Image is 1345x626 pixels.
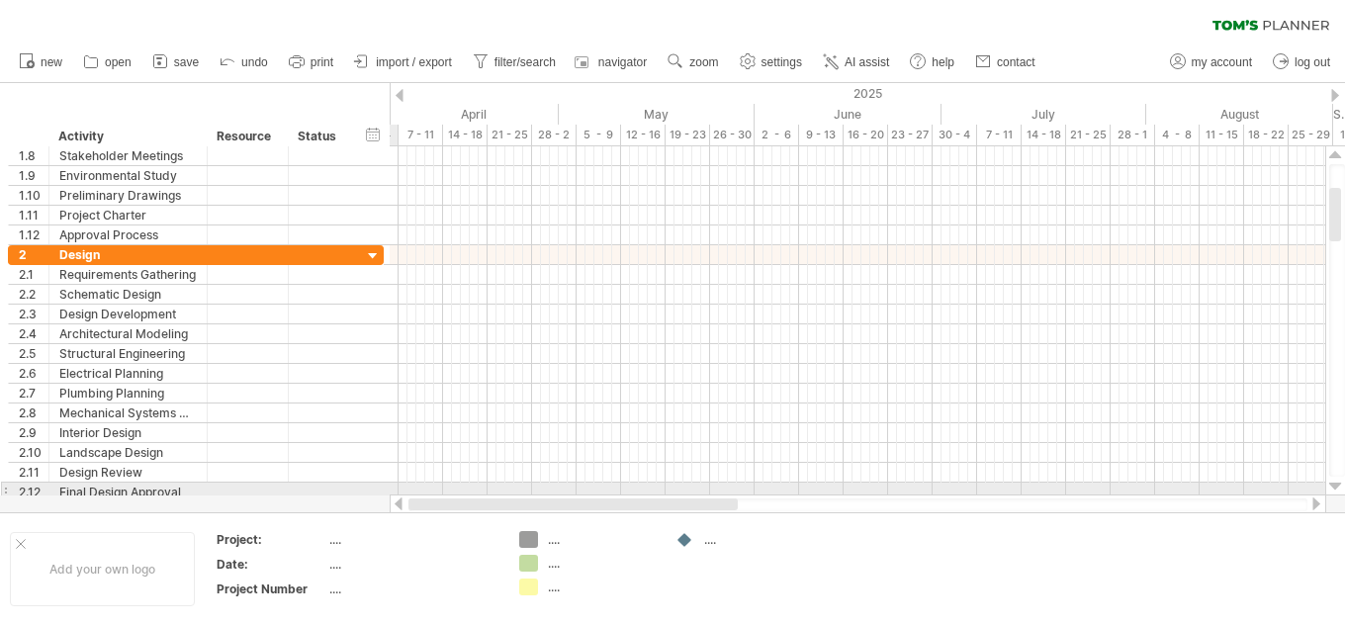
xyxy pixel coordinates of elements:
div: 1.11 [19,206,48,224]
div: Status [298,127,341,146]
span: save [174,55,199,69]
div: Project: [217,531,325,548]
div: Final Design Approval [59,483,197,501]
div: Landscape Design [59,443,197,462]
div: 2 - 6 [755,125,799,145]
div: Stakeholder Meetings [59,146,197,165]
span: filter/search [494,55,556,69]
a: import / export [349,49,458,75]
div: Design Review [59,463,197,482]
div: Preliminary Drawings [59,186,197,205]
span: settings [762,55,802,69]
div: 14 - 18 [1022,125,1066,145]
div: 4 - 8 [1155,125,1200,145]
div: 25 - 29 [1289,125,1333,145]
span: navigator [598,55,647,69]
div: 28 - 2 [532,125,577,145]
a: new [14,49,68,75]
div: .... [329,531,495,548]
a: log out [1268,49,1336,75]
a: contact [970,49,1041,75]
div: 7 - 11 [399,125,443,145]
div: 2.12 [19,483,48,501]
div: Requirements Gathering [59,265,197,284]
div: 21 - 25 [1066,125,1111,145]
a: print [284,49,339,75]
div: .... [548,555,656,572]
div: .... [329,581,495,597]
div: .... [329,556,495,573]
div: 2.8 [19,403,48,422]
span: open [105,55,132,69]
div: 23 - 27 [888,125,933,145]
div: 26 - 30 [710,125,755,145]
div: Resource [217,127,277,146]
a: navigator [572,49,653,75]
a: open [78,49,137,75]
div: 2.7 [19,384,48,402]
div: August 2025 [1146,104,1333,125]
div: Design Development [59,305,197,323]
div: Environmental Study [59,166,197,185]
span: zoom [689,55,718,69]
div: April 2025 [363,104,559,125]
a: zoom [663,49,724,75]
div: 18 - 22 [1244,125,1289,145]
div: Schematic Design [59,285,197,304]
div: 12 - 16 [621,125,666,145]
a: help [905,49,960,75]
span: AI assist [845,55,889,69]
span: undo [241,55,268,69]
div: 2.9 [19,423,48,442]
div: 2.6 [19,364,48,383]
div: 28 - 1 [1111,125,1155,145]
div: .... [548,531,656,548]
div: Mechanical Systems Design [59,403,197,422]
span: contact [997,55,1035,69]
span: my account [1192,55,1252,69]
div: 1.12 [19,225,48,244]
a: save [147,49,205,75]
span: print [311,55,333,69]
div: .... [548,579,656,595]
div: 2.10 [19,443,48,462]
div: 11 - 15 [1200,125,1244,145]
div: 1.10 [19,186,48,205]
a: my account [1165,49,1258,75]
div: Plumbing Planning [59,384,197,402]
div: 2.4 [19,324,48,343]
div: 2 [19,245,48,264]
div: 2.2 [19,285,48,304]
div: Design [59,245,197,264]
span: new [41,55,62,69]
div: Electrical Planning [59,364,197,383]
span: help [932,55,954,69]
div: Architectural Modeling [59,324,197,343]
div: Interior Design [59,423,197,442]
div: July 2025 [941,104,1146,125]
div: Add your own logo [10,532,195,606]
div: 21 - 25 [488,125,532,145]
span: import / export [376,55,452,69]
div: 19 - 23 [666,125,710,145]
div: 1.8 [19,146,48,165]
div: 14 - 18 [443,125,488,145]
div: 9 - 13 [799,125,844,145]
div: 2.11 [19,463,48,482]
div: June 2025 [755,104,941,125]
div: 2.1 [19,265,48,284]
span: log out [1295,55,1330,69]
div: Date: [217,556,325,573]
div: May 2025 [559,104,755,125]
div: Structural Engineering [59,344,197,363]
a: filter/search [468,49,562,75]
div: .... [704,531,812,548]
div: Activity [58,127,196,146]
div: 1.9 [19,166,48,185]
div: 5 - 9 [577,125,621,145]
a: settings [735,49,808,75]
a: AI assist [818,49,895,75]
div: 7 - 11 [977,125,1022,145]
div: 2.3 [19,305,48,323]
div: 30 - 4 [933,125,977,145]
